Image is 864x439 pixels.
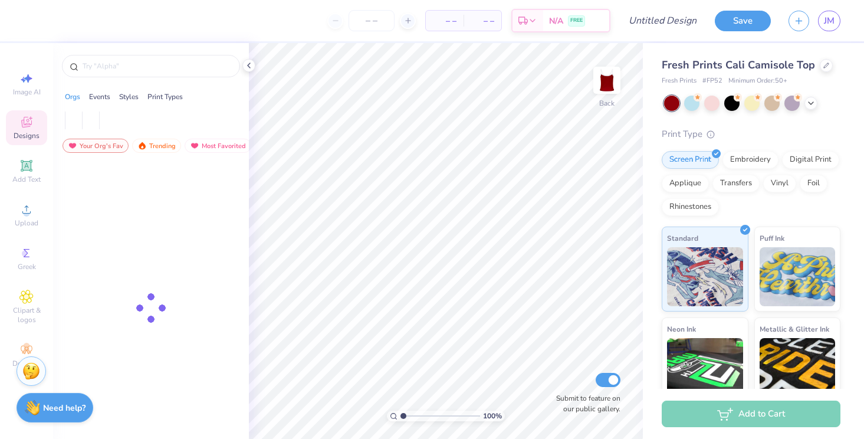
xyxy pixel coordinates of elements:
[13,87,41,97] span: Image AI
[760,247,836,306] img: Puff Ink
[715,11,771,31] button: Save
[728,76,787,86] span: Minimum Order: 50 +
[68,142,77,150] img: most_fav.gif
[818,11,840,31] a: JM
[190,142,199,150] img: most_fav.gif
[667,323,696,335] span: Neon Ink
[132,139,181,153] div: Trending
[782,151,839,169] div: Digital Print
[15,218,38,228] span: Upload
[65,91,80,102] div: Orgs
[63,139,129,153] div: Your Org's Fav
[43,402,86,414] strong: Need help?
[824,14,835,28] span: JM
[14,131,40,140] span: Designs
[800,175,827,192] div: Foil
[760,323,829,335] span: Metallic & Glitter Ink
[662,175,709,192] div: Applique
[483,411,502,421] span: 100 %
[662,127,840,141] div: Print Type
[147,91,183,102] div: Print Types
[185,139,251,153] div: Most Favorited
[760,338,836,397] img: Metallic & Glitter Ink
[89,91,110,102] div: Events
[550,393,620,414] label: Submit to feature on our public gallery.
[667,232,698,244] span: Standard
[662,198,719,216] div: Rhinestones
[662,58,815,72] span: Fresh Prints Cali Camisole Top
[12,359,41,368] span: Decorate
[81,60,232,72] input: Try "Alpha"
[570,17,583,25] span: FREE
[6,306,47,325] span: Clipart & logos
[667,338,743,397] img: Neon Ink
[619,9,706,32] input: Untitled Design
[471,15,494,27] span: – –
[667,247,743,306] img: Standard
[760,232,784,244] span: Puff Ink
[12,175,41,184] span: Add Text
[349,10,395,31] input: – –
[763,175,796,192] div: Vinyl
[722,151,778,169] div: Embroidery
[662,76,697,86] span: Fresh Prints
[662,151,719,169] div: Screen Print
[137,142,147,150] img: trending.gif
[119,91,139,102] div: Styles
[549,15,563,27] span: N/A
[599,98,615,109] div: Back
[18,262,36,271] span: Greek
[433,15,456,27] span: – –
[595,68,619,92] img: Back
[712,175,760,192] div: Transfers
[702,76,722,86] span: # FP52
